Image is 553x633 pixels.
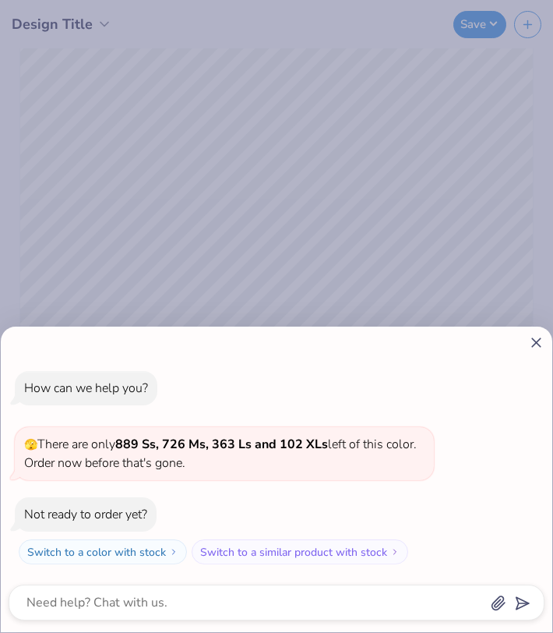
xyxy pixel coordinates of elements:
[169,547,178,557] img: Switch to a color with stock
[24,436,417,472] span: There are only left of this color. Order now before that's gone.
[24,437,37,452] span: 🫣
[390,547,400,557] img: Switch to a similar product with stock
[24,506,147,523] div: Not ready to order yet?
[24,380,148,397] div: How can we help you?
[19,539,187,564] button: Switch to a color with stock
[192,539,408,564] button: Switch to a similar product with stock
[115,436,328,453] strong: 889 Ss, 726 Ms, 363 Ls and 102 XLs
